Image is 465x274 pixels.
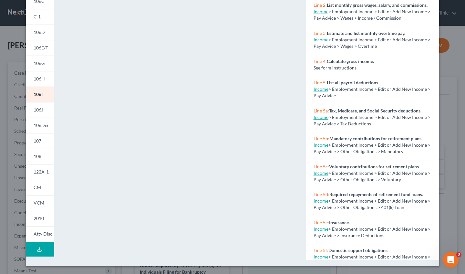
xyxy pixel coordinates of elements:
span: 106J [34,107,43,112]
a: 108 [26,149,54,164]
a: Income [314,170,328,176]
strong: Insurance. [329,220,350,225]
span: Line 5b: [314,136,329,141]
span: Line 5a: [314,108,329,113]
span: 106H [34,76,45,81]
span: > Employment Income > Edit or Add New Income > Pay Advice > Insurance Deductions [314,226,430,238]
span: Line 4: [314,58,327,64]
a: CM [26,180,54,195]
span: Line 5e: [314,220,329,225]
span: > Employment Income > Edit or Add New Income > Pay Advice > Wages > Income / Commission [314,9,430,21]
span: > Employment Income > Edit or Add New Income > Pay Advice > Wages > Overtime [314,37,430,49]
a: Atty Disc [26,226,54,242]
a: 106I [26,87,54,102]
span: > Employment Income > Edit or Add New Income > Pay Advice > Other Obligations > 401(k) Loan [314,198,430,210]
a: Income [314,198,328,204]
strong: Mandatory contributions for retirement plans. [329,136,422,141]
span: 106G [34,60,45,66]
strong: Calculate gross income. [327,58,374,64]
span: 107 [34,138,41,143]
a: Income [314,226,328,232]
a: 2010 [26,211,54,226]
span: > Employment Income > Edit or Add New Income > Pay Advice > Tax Deductions [314,114,430,126]
strong: Tax, Medicare, and Social Security deductions. [329,108,421,113]
span: See form instructions [314,65,356,70]
span: CM [34,184,41,190]
span: 106E/F [34,45,48,50]
span: Line 3: [314,30,327,36]
span: > Employment Income > Edit or Add New Income > Pay Advice > Other Obligations > Voluntary [314,170,430,182]
a: Income [314,254,328,259]
span: > Employment Income > Edit or Add New Income > Pay Advice [314,86,430,98]
strong: Voluntary contributions for retirement plans. [329,164,420,169]
strong: Required repayments of retirement fund loans. [329,192,423,197]
span: Line 5f: [314,248,328,253]
span: C-1 [34,14,41,19]
a: Income [314,37,328,42]
span: Line 5: [314,80,327,85]
iframe: Intercom live chat [443,252,459,268]
a: Income [314,114,328,120]
span: Atty Disc [34,231,52,237]
span: > Employment Income > Edit or Add New Income > Pay Advice > Other Obligations > Mandatory [314,142,430,154]
a: Income [314,9,328,14]
a: 106H [26,71,54,87]
span: 2010 [34,216,44,221]
a: 106G [26,56,54,71]
span: 108 [34,153,41,159]
a: VCM [26,195,54,211]
span: 122A-1 [34,169,49,174]
span: Line 2: [314,2,327,8]
a: 106E/F [26,40,54,56]
span: 106Dec [34,122,49,128]
span: Line 5c: [314,164,329,169]
a: 106D [26,25,54,40]
a: C-1 [26,9,54,25]
span: 106D [34,29,45,35]
span: Line 5d: [314,192,329,197]
strong: List monthly gross wages, salary, and commissions. [327,2,428,8]
a: 106J [26,102,54,118]
a: Income [314,86,328,92]
span: > Employment Income > Edit or Add New Income > Pay Advice > Other Obligations > Domestic Sup. [314,254,430,266]
strong: List all payroll deductions. [327,80,379,85]
strong: Domestic support obligations [328,248,387,253]
a: 106Dec [26,118,54,133]
strong: Estimate and list monthly overtime pay. [327,30,405,36]
span: 3 [456,252,461,257]
a: Income [314,142,328,148]
a: 107 [26,133,54,149]
a: 122A-1 [26,164,54,180]
span: 106I [34,91,43,97]
span: VCM [34,200,44,205]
